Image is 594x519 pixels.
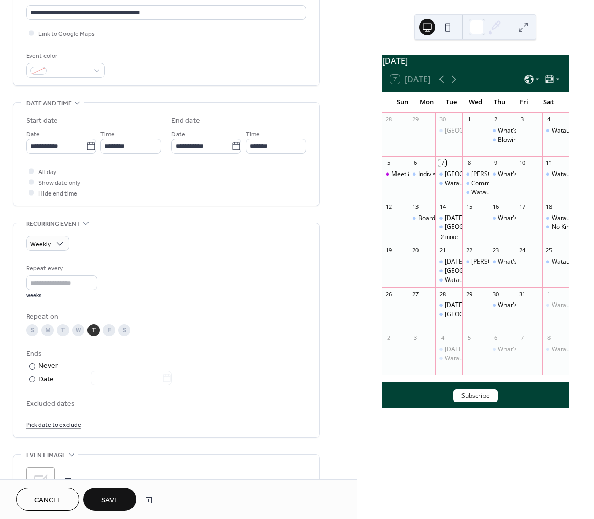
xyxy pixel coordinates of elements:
div: 28 [385,116,393,123]
div: Blowing Rock Candidate Forum [498,136,586,144]
div: 9 [492,159,499,167]
span: Show date only [38,178,80,188]
div: F [103,324,115,336]
div: [PERSON_NAME] Town Council Meetings [471,257,587,266]
span: Excluded dates [26,399,306,409]
div: King Street Farmers Market- Downtown Boone [435,310,462,319]
div: What's the Plan? Indivisible Meeting (Virtual) [489,214,515,223]
div: Repeat every [26,263,95,274]
div: 29 [412,116,420,123]
div: [DATE] Honk and Wave: [PERSON_NAME] Rising [445,301,580,310]
div: Thursday Honk and Wave: Boone Rising [435,214,462,223]
div: 28 [438,290,446,298]
div: 15 [465,203,473,210]
div: Indivisible High Country Zoom call [418,170,514,179]
div: W [72,324,84,336]
div: 1 [545,290,553,298]
div: Watauga County Farmers Market [542,214,569,223]
div: End date [171,116,200,126]
div: Start date [26,116,58,126]
div: Watauga County Farmers Market [542,170,569,179]
div: 4 [438,334,446,341]
span: Recurring event [26,219,80,229]
div: 25 [545,247,553,254]
div: 31 [519,290,526,298]
div: 14 [438,203,446,210]
div: Fri [512,92,537,113]
span: Weekly [30,239,51,250]
span: Hide end time [38,188,77,199]
div: 16 [492,203,499,210]
div: 2 [492,116,499,123]
div: What's the Plan? Indivisible Meeting (Virtual) [489,345,515,354]
div: 6 [412,159,420,167]
div: 20 [412,247,420,254]
span: Pick date to exclude [26,420,81,430]
span: Event image [26,450,66,461]
div: [PERSON_NAME] Town Council [471,170,559,179]
div: 4 [545,116,553,123]
div: King Street Farmers Market- Downtown Boone [435,267,462,275]
div: Watauga County Farmers Market [542,257,569,266]
div: 21 [438,247,446,254]
div: Board of Education Meeting [418,214,497,223]
div: No Kings Protest [542,223,569,231]
div: Thursday Honk and Wave: Boone Rising [435,257,462,266]
div: Board of Education Meeting [409,214,435,223]
div: Sun [390,92,415,113]
div: 6 [492,334,499,341]
button: Cancel [16,488,79,511]
div: 26 [385,290,393,298]
div: 1 [465,116,473,123]
div: Watauga County Board of Commissioners [445,276,564,285]
div: ; [26,467,55,496]
div: 3 [519,116,526,123]
div: Never [38,361,58,372]
div: King Street Farmers Market- Downtown Boone [435,126,462,135]
div: [DATE] Honk and Wave: [PERSON_NAME] Rising [445,214,580,223]
span: Time [246,129,260,140]
div: weeks [26,292,97,299]
span: Link to Google Maps [38,29,95,39]
div: Mon [414,92,439,113]
div: Watauga County Board of Commissioners [435,179,462,188]
div: [DATE] Honk and Wave: [PERSON_NAME] Rising [445,257,580,266]
div: What's the Plan? Indivisible Meeting (Virtual) [489,126,515,135]
div: Date [38,374,172,385]
div: 30 [492,290,499,298]
div: 3 [412,334,420,341]
div: 29 [465,290,473,298]
div: 27 [412,290,420,298]
div: T [87,324,100,336]
div: 10 [519,159,526,167]
div: 2 [385,334,393,341]
div: 13 [412,203,420,210]
div: Watauga County Board of Commissioners [435,276,462,285]
span: All day [38,167,56,178]
div: [DATE] [382,55,569,67]
div: Boone Town Council [462,170,489,179]
span: Date [171,129,185,140]
div: Event color [26,51,103,61]
div: 30 [438,116,446,123]
div: Thu [488,92,512,113]
div: Wed [463,92,488,113]
div: 7 [438,159,446,167]
div: Watauga County Farmers Market [542,345,569,354]
div: What's the Plan? Indivisible Meeting (Virtual) [489,301,515,310]
div: What's the Plan? Indivisible Meeting (Virtual) [489,170,515,179]
div: Thursday Honk and Wave: Boone Rising [435,301,462,310]
div: 24 [519,247,526,254]
div: Watauga County Board of Commissioners [445,179,564,188]
div: 11 [545,159,553,167]
div: 8 [545,334,553,341]
span: Date [26,129,40,140]
span: Date and time [26,98,72,109]
div: What's the Plan? Indivisible Meeting (Virtual) [489,257,515,266]
div: Indivisible High Country Zoom call [409,170,435,179]
div: S [26,324,38,336]
div: Community FEaST for equitable sustainable food system [462,179,489,188]
div: 5 [465,334,473,341]
div: S [118,324,130,336]
div: Tue [439,92,464,113]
